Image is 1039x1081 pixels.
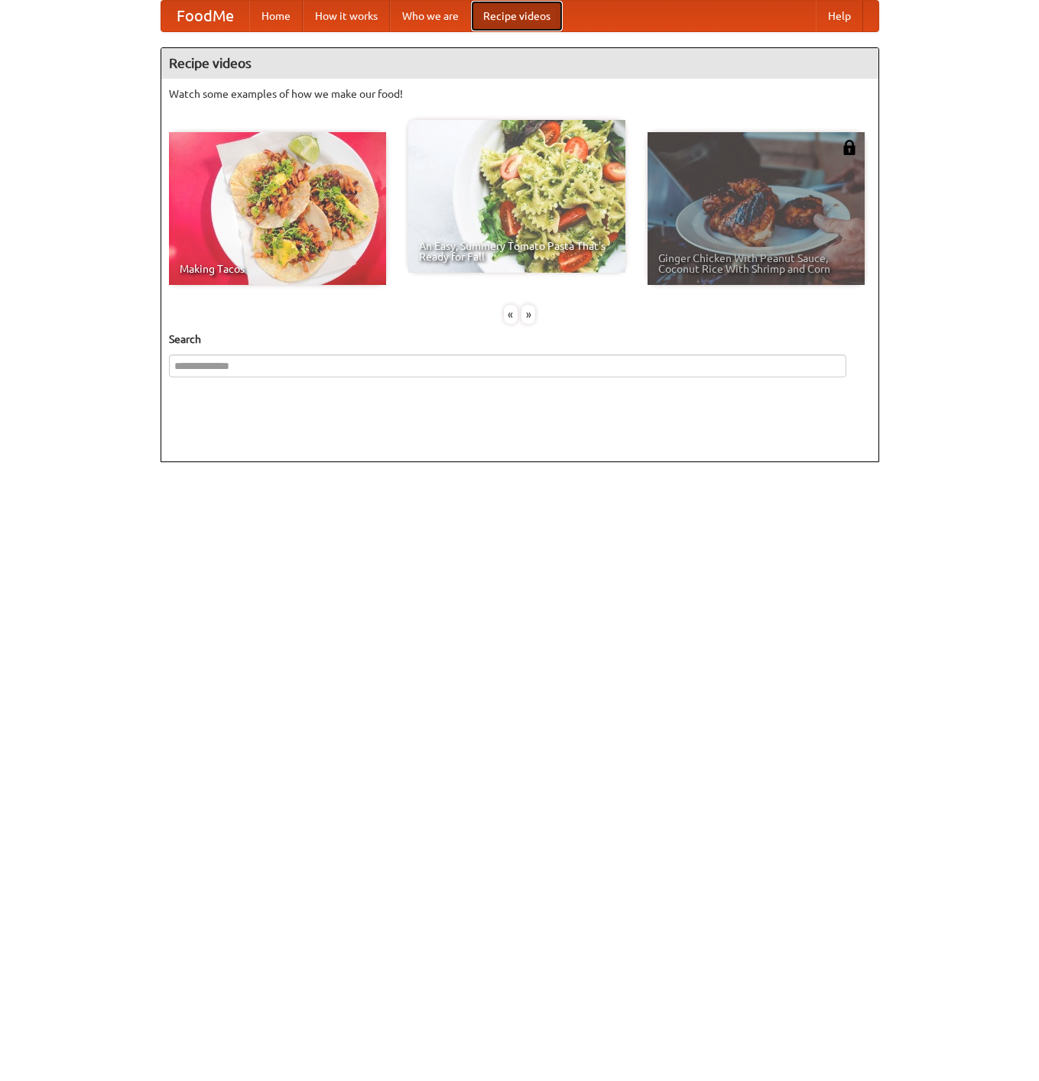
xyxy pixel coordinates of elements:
a: An Easy, Summery Tomato Pasta That's Ready for Fall [408,120,625,273]
img: 483408.png [842,140,857,155]
a: FoodMe [161,1,249,31]
a: Who we are [390,1,471,31]
h4: Recipe videos [161,48,878,79]
h5: Search [169,332,871,347]
a: How it works [303,1,390,31]
div: « [504,305,518,324]
a: Home [249,1,303,31]
a: Recipe videos [471,1,563,31]
p: Watch some examples of how we make our food! [169,86,871,102]
span: Making Tacos [180,264,375,274]
a: Help [816,1,863,31]
span: An Easy, Summery Tomato Pasta That's Ready for Fall [419,241,615,262]
a: Making Tacos [169,132,386,285]
div: » [521,305,535,324]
